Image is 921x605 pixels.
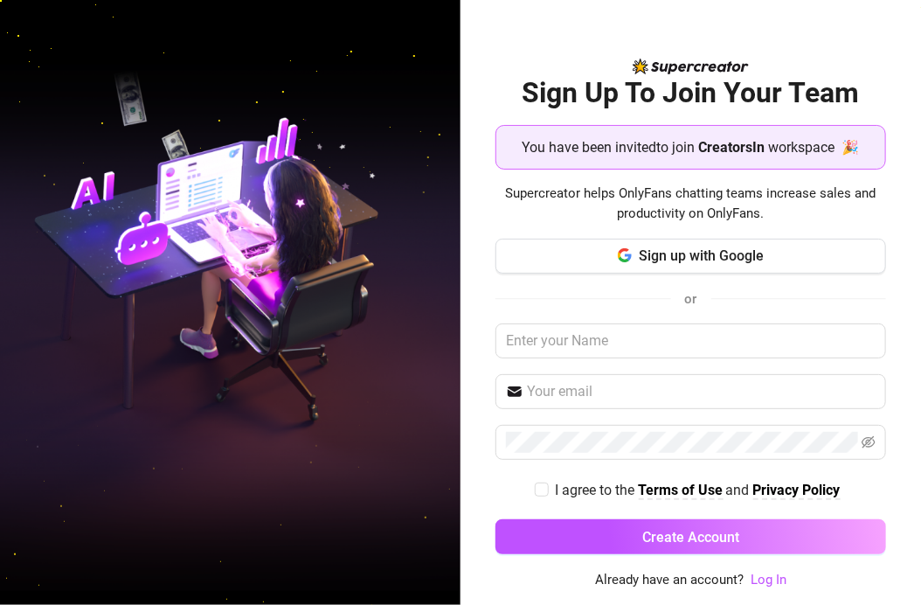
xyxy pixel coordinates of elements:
span: workspace 🎉 [769,136,860,158]
strong: Privacy Policy [753,482,841,498]
a: Log In [751,570,786,591]
a: Log In [751,572,786,588]
a: Privacy Policy [753,482,841,500]
input: Your email [527,381,875,402]
span: Supercreator helps OnlyFans chatting teams increase sales and productivity on OnlyFans. [495,184,885,225]
span: eye-invisible [862,435,876,449]
button: Sign up with Google [495,239,885,274]
strong: CreatorsIn [699,139,765,156]
h2: Sign Up To Join Your Team [495,75,885,111]
img: logo-BBDzfeDw.svg [633,59,749,74]
strong: Terms of Use [639,482,724,498]
span: You have been invited to join [523,136,696,158]
span: or [685,291,697,307]
span: I agree to the [556,482,639,498]
a: Terms of Use [639,482,724,500]
span: Already have an account? [595,570,744,591]
input: Enter your Name [495,323,885,358]
span: Sign up with Google [639,247,764,264]
button: Create Account [495,519,885,554]
span: and [726,482,753,498]
span: Create Account [642,529,739,546]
